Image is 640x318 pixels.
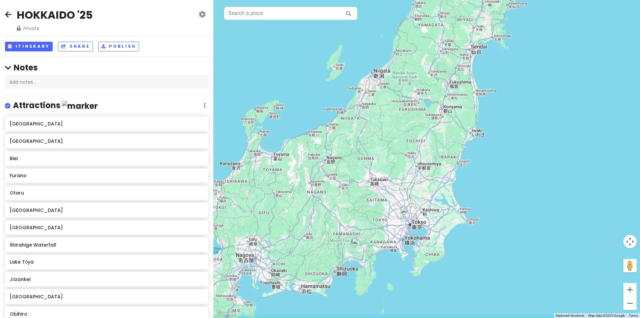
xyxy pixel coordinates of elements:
[10,294,203,300] h6: [GEOGRAPHIC_DATA]
[215,309,237,318] img: Google
[623,259,637,272] button: Drag Pegman onto the map to open Street View
[10,276,203,282] h6: Jōzankei
[17,25,93,32] span: Private
[5,62,208,73] h4: Notes
[10,242,203,248] h6: Shirahige Waterfall
[10,138,203,144] h6: [GEOGRAPHIC_DATA]
[402,206,416,221] div: Sugamo Jizodori Shopping Street
[623,235,637,248] button: Map camera controls
[13,100,98,111] h4: Attractions
[10,173,203,179] h6: Furano
[10,311,203,317] h6: Obihiro
[556,313,584,318] button: Keyboard shortcuts
[400,207,415,222] div: DEL style Ikebukuro Higashiguchi by Daiwa Roynet Hotel
[62,101,98,111] img: marker
[98,42,139,51] button: Publish
[58,42,93,51] button: Share
[588,314,625,317] span: Map data ©2025 Google
[224,7,357,20] input: Search a place
[215,309,237,318] a: Open this area in Google Maps (opens a new window)
[5,75,208,89] div: Add notes...
[623,297,637,310] button: Zoom out
[5,42,53,51] button: Itinerary
[352,238,366,253] div: Fuji Safari Park
[629,314,638,317] a: Terms
[10,207,203,213] h6: [GEOGRAPHIC_DATA]
[10,121,203,127] h6: [GEOGRAPHIC_DATA]
[10,190,203,196] h6: Otaru
[623,283,637,296] button: Zoom in
[10,225,203,231] h6: [GEOGRAPHIC_DATA]
[10,259,203,265] h6: Lake Tōya
[17,8,93,22] h2: HOKKAIDO '25
[10,155,203,162] h6: Biei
